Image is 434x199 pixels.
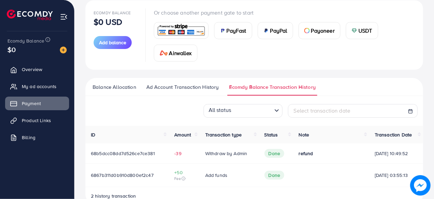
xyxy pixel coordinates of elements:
span: [DATE] 10:49:52 [375,150,418,157]
a: cardPayFast [214,22,252,39]
div: Search for option [204,104,283,118]
span: Note [299,131,309,138]
span: $0 [7,45,16,54]
span: Amount [174,131,191,138]
span: 68b5dcc08dd7d526ce7ce381 [91,150,155,157]
span: Balance Allocation [93,83,136,91]
a: Overview [5,63,69,76]
a: cardAirwallex [154,45,197,62]
span: Product Links [22,117,51,124]
a: cardUSDT [346,22,378,39]
span: Ecomdy Balance [7,37,44,44]
a: Payment [5,97,69,110]
span: Overview [22,66,42,73]
span: PayPal [270,27,287,35]
span: Status [264,131,278,138]
img: card [220,28,225,33]
img: logo [7,10,53,20]
a: card [154,22,209,39]
img: card [263,28,269,33]
img: image [410,175,431,196]
button: Add balance [94,36,132,49]
img: card [160,50,168,56]
a: cardPayPal [258,22,293,39]
span: refund [299,150,313,157]
p: $0 USD [94,18,122,26]
span: -39 [174,150,194,157]
span: Billing [22,134,35,141]
span: Done [264,149,285,158]
span: My ad accounts [22,83,57,90]
span: Add funds [205,172,227,179]
input: Search for option [233,105,271,116]
p: Or choose another payment gate to start [154,9,415,17]
a: cardPayoneer [299,22,340,39]
a: Product Links [5,114,69,127]
img: card [352,28,357,33]
span: Payment [22,100,41,107]
span: All status [207,104,233,116]
span: Fee [174,176,194,181]
span: Transaction type [205,131,242,138]
span: [DATE] 03:55:13 [375,172,418,179]
span: Done [264,171,285,180]
span: 6867b311d0b910d800ef2c47 [91,172,154,179]
img: card [304,28,310,33]
span: Add balance [99,39,126,46]
img: card [156,23,206,38]
img: image [60,47,67,53]
span: Ecomdy Balance Transaction History [229,83,316,91]
span: Ecomdy Balance [94,10,131,16]
span: Airwallex [169,49,192,57]
span: Select transaction date [294,107,351,114]
span: USDT [358,27,372,35]
span: PayFast [227,27,246,35]
span: +50 [174,169,194,176]
a: My ad accounts [5,80,69,93]
span: Ad Account Transaction History [146,83,219,91]
span: Payoneer [311,27,335,35]
span: Transaction Date [375,131,412,138]
img: menu [60,13,68,21]
span: Withdraw by Admin [205,150,247,157]
span: ID [91,131,95,138]
a: Billing [5,131,69,144]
